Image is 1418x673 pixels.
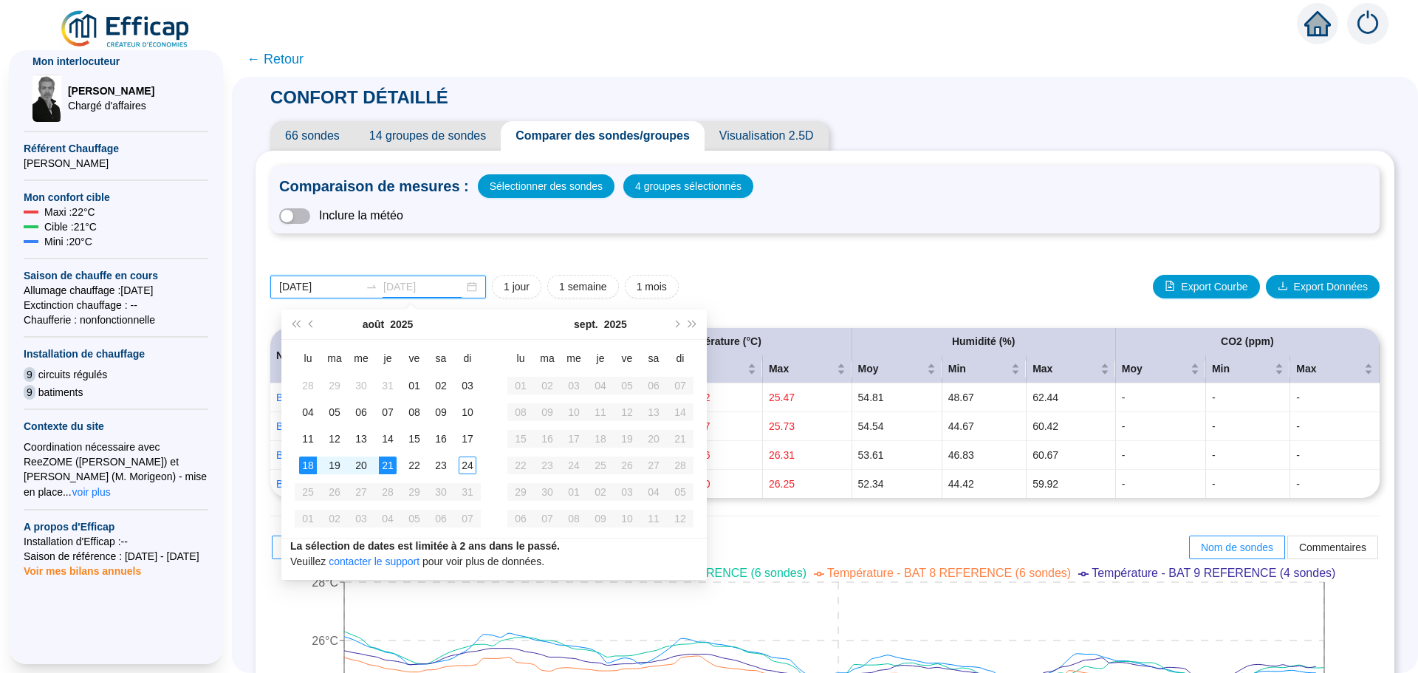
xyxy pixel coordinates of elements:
[270,328,588,383] th: Nom
[618,483,636,501] div: 03
[614,479,640,505] td: 2025-10-03
[432,377,450,394] div: 02
[1116,328,1380,355] th: CO2 (ppm)
[321,505,348,532] td: 2025-09-02
[38,367,107,382] span: circuits régulés
[538,377,556,394] div: 02
[295,372,321,399] td: 2025-07-28
[68,98,154,113] span: Chargé d'affaires
[432,403,450,421] div: 09
[44,234,92,249] span: Mini : 20 °C
[705,121,829,151] span: Visualisation 2.5D
[1304,10,1331,37] span: home
[459,483,476,501] div: 31
[1027,383,1116,412] td: 62.44
[321,479,348,505] td: 2025-08-26
[1299,542,1366,553] span: Commentaires
[763,355,852,383] th: Max
[640,399,667,426] td: 2025-09-13
[321,372,348,399] td: 2025-07-29
[685,478,710,490] span: 24.40
[352,510,370,527] div: 03
[534,426,561,452] td: 2025-09-16
[490,176,603,197] span: Sélectionner des sondes
[942,470,1027,498] td: 44.42
[299,403,317,421] div: 04
[667,399,693,426] td: 2025-09-14
[405,483,423,501] div: 29
[614,452,640,479] td: 2025-09-26
[561,399,587,426] td: 2025-09-10
[329,556,419,567] a: contacter le support
[1116,412,1206,441] td: -
[1290,470,1380,498] td: -
[295,426,321,452] td: 2025-08-11
[507,426,534,452] td: 2025-09-15
[38,385,83,400] span: batiments
[507,399,534,426] td: 2025-09-08
[547,275,619,298] button: 1 semaine
[640,479,667,505] td: 2025-10-04
[321,426,348,452] td: 2025-08-12
[587,346,614,372] th: je
[640,452,667,479] td: 2025-09-27
[276,478,422,490] a: BAT 4 REFERENCE (4 sondes)
[587,372,614,399] td: 2025-09-04
[852,328,1116,355] th: Humidité (%)
[299,483,317,501] div: 25
[321,399,348,426] td: 2025-08-05
[565,403,583,421] div: 10
[685,310,701,339] button: Année prochaine (Ctrl + droite)
[1116,355,1206,383] th: Moy
[769,392,795,403] span: 25.47
[379,457,397,474] div: 21
[304,310,320,339] button: Mois précédent (PageUp)
[507,452,534,479] td: 2025-09-22
[1206,355,1290,383] th: Min
[625,275,679,298] button: 1 mois
[363,310,385,339] button: Choisissez un mois
[247,49,304,69] span: ← Retour
[1296,361,1361,377] span: Max
[1290,383,1380,412] td: -
[852,412,942,441] td: 54.54
[24,385,35,400] span: 9
[348,452,374,479] td: 2025-08-20
[401,505,428,532] td: 2025-09-05
[668,310,684,339] button: Mois suivant (PageDown)
[1206,470,1290,498] td: -
[401,426,428,452] td: 2025-08-15
[614,399,640,426] td: 2025-09-12
[1201,542,1273,553] span: Nom de sondes
[769,449,795,461] span: 26.31
[428,479,454,505] td: 2025-08-30
[276,392,422,403] a: BAT 8 REFERENCE (6 sondes)
[276,348,555,363] span: Nom
[1032,361,1097,377] span: Max
[276,420,422,432] a: BAT 9 REFERENCE (4 sondes)
[1290,441,1380,470] td: -
[348,372,374,399] td: 2025-07-30
[769,420,795,432] span: 25.73
[614,372,640,399] td: 2025-09-05
[512,483,530,501] div: 29
[299,377,317,394] div: 28
[588,328,852,355] th: Température (°C)
[401,479,428,505] td: 2025-08-29
[379,483,397,501] div: 28
[326,377,343,394] div: 29
[279,176,469,197] span: Comparaison de mesures :
[507,346,534,372] th: lu
[454,346,481,372] th: di
[454,479,481,505] td: 2025-08-31
[671,483,689,501] div: 05
[401,372,428,399] td: 2025-08-01
[374,372,401,399] td: 2025-07-31
[534,479,561,505] td: 2025-09-30
[1266,275,1380,298] button: Export Données
[24,141,208,156] span: Référent Chauffage
[405,430,423,448] div: 15
[348,426,374,452] td: 2025-08-13
[1027,355,1116,383] th: Max
[276,449,422,461] a: BAT 5 REFERENCE (6 sondes)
